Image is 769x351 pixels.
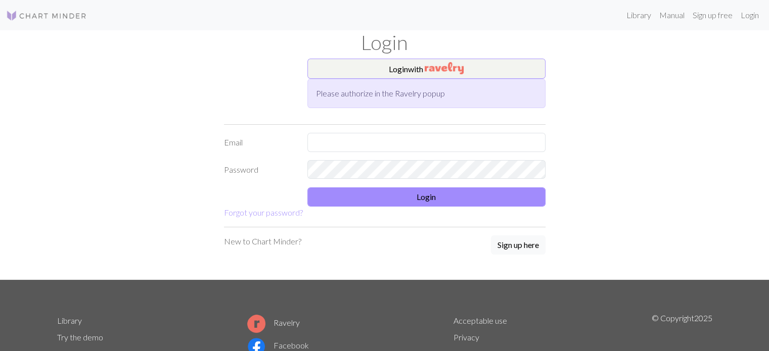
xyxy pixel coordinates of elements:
h1: Login [51,30,718,55]
button: Loginwith [307,59,546,79]
a: Ravelry [247,318,300,327]
button: Sign up here [491,235,546,255]
a: Library [57,316,82,325]
a: Forgot your password? [224,208,303,217]
a: Manual [655,5,689,25]
a: Privacy [454,332,479,342]
a: Facebook [247,340,309,350]
label: Email [218,133,301,152]
label: Password [218,160,301,179]
a: Sign up free [689,5,737,25]
a: Acceptable use [454,316,507,325]
a: Try the demo [57,332,103,342]
button: Login [307,187,546,207]
img: Ravelry logo [247,315,265,333]
p: New to Chart Minder? [224,235,301,247]
a: Library [622,5,655,25]
a: Login [737,5,763,25]
div: Please authorize in the Ravelry popup [307,79,546,108]
a: Sign up here [491,235,546,256]
img: Ravelry [425,62,464,74]
img: Logo [6,10,87,22]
